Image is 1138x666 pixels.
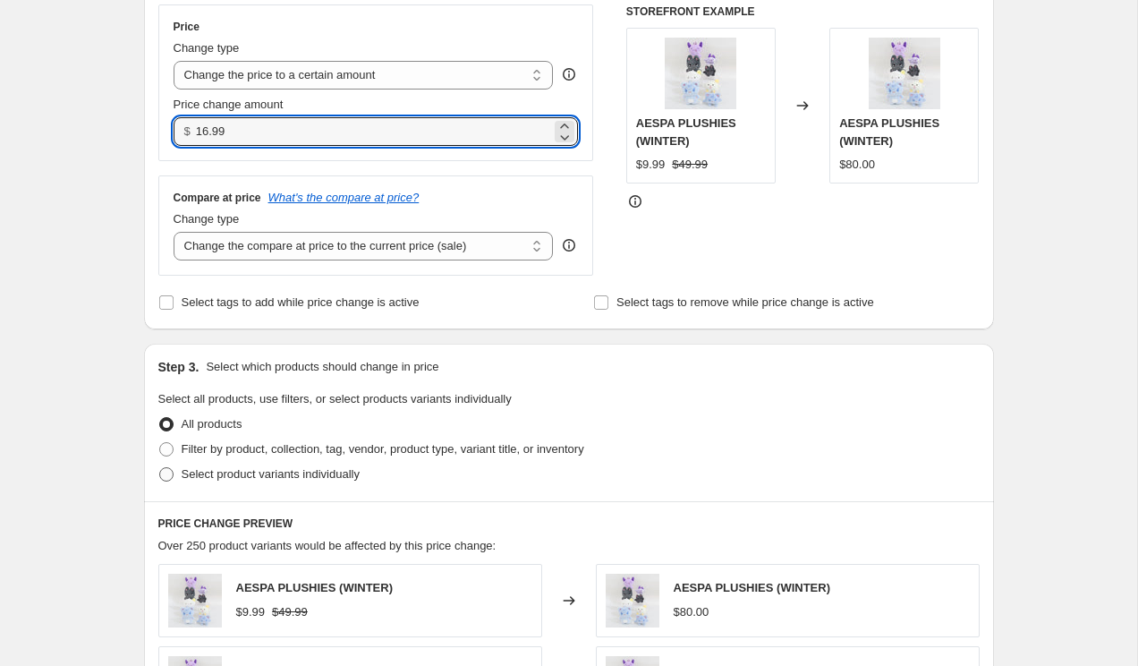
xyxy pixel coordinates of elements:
div: $80.00 [839,156,875,174]
h3: Price [174,20,200,34]
h6: STOREFRONT EXAMPLE [626,4,980,19]
span: AESPA PLUSHIES (WINTER) [236,581,394,594]
div: help [560,236,578,254]
span: Select all products, use filters, or select products variants individually [158,392,512,406]
div: help [560,65,578,83]
span: AESPA PLUSHIES (WINTER) [636,116,736,148]
span: Select tags to remove while price change is active [616,295,874,309]
strike: $49.99 [272,603,308,621]
span: Change type [174,41,240,55]
p: Select which products should change in price [206,358,438,376]
span: Over 250 product variants would be affected by this price change: [158,539,497,552]
h6: PRICE CHANGE PREVIEW [158,517,980,531]
span: Filter by product, collection, tag, vendor, product type, variant title, or inventory [182,442,584,456]
span: Select tags to add while price change is active [182,295,420,309]
span: Price change amount [174,98,284,111]
div: $9.99 [636,156,666,174]
span: Change type [174,212,240,226]
img: IMG_4016_80x.jpg [168,574,222,628]
span: $ [184,124,191,138]
img: IMG_4016_80x.jpg [869,38,940,109]
h3: Compare at price [174,191,261,205]
img: IMG_4016_80x.jpg [665,38,736,109]
span: Select product variants individually [182,467,360,481]
strike: $49.99 [672,156,708,174]
div: $80.00 [674,603,709,621]
span: AESPA PLUSHIES (WINTER) [839,116,939,148]
img: IMG_4016_80x.jpg [606,574,659,628]
div: $9.99 [236,603,266,621]
span: AESPA PLUSHIES (WINTER) [674,581,831,594]
button: What's the compare at price? [268,191,420,204]
span: All products [182,417,242,431]
h2: Step 3. [158,358,200,376]
input: 80.00 [196,117,551,146]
